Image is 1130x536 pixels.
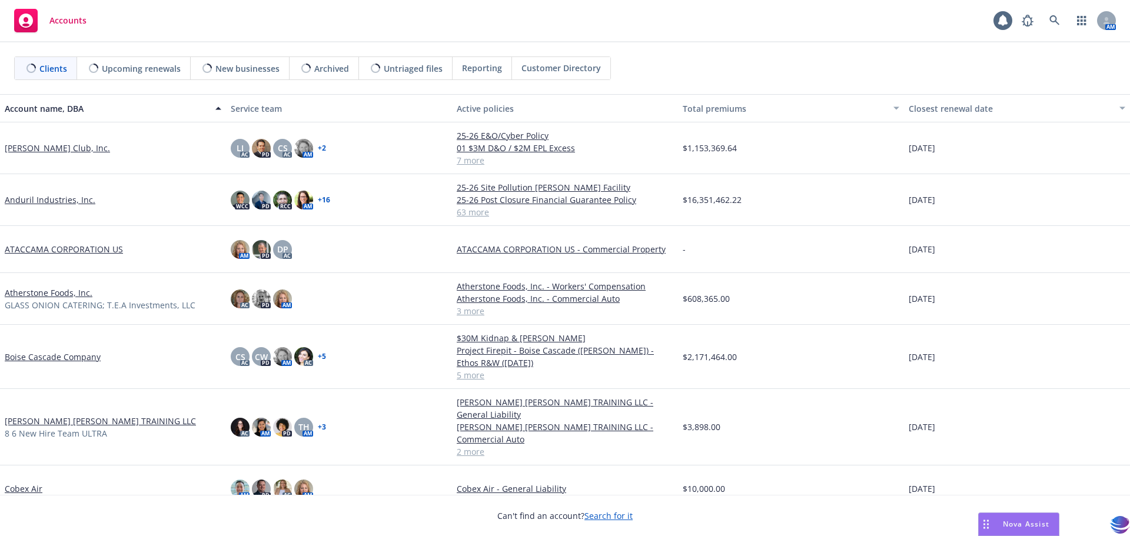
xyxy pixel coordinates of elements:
[318,197,330,204] a: + 16
[215,62,280,75] span: New businesses
[5,102,208,115] div: Account name, DBA
[457,305,673,317] a: 3 more
[273,289,292,308] img: photo
[584,510,633,521] a: Search for it
[5,299,195,311] span: GLASS ONION CATERING; T.E.A Investments, LLC
[909,243,935,255] span: [DATE]
[909,351,935,363] span: [DATE]
[294,347,313,366] img: photo
[457,102,673,115] div: Active policies
[252,480,271,498] img: photo
[273,480,292,498] img: photo
[909,102,1112,115] div: Closest renewal date
[318,424,326,431] a: + 3
[1016,9,1039,32] a: Report a Bug
[909,292,935,305] span: [DATE]
[678,94,904,122] button: Total premiums
[231,102,447,115] div: Service team
[457,482,673,495] a: Cobex Air - General Liability
[298,421,310,433] span: TH
[318,145,326,152] a: + 2
[314,62,349,75] span: Archived
[1110,514,1130,536] img: svg+xml;base64,PHN2ZyB3aWR0aD0iMzQiIGhlaWdodD0iMzQiIHZpZXdCb3g9IjAgMCAzNCAzNCIgZmlsbD0ibm9uZSIgeG...
[457,344,673,369] a: Project Firepit - Boise Cascade ([PERSON_NAME]) - Ethos R&W ([DATE])
[909,482,935,495] span: [DATE]
[39,62,67,75] span: Clients
[252,191,271,209] img: photo
[273,418,292,437] img: photo
[5,194,95,206] a: Anduril Industries, Inc.
[5,415,196,427] a: [PERSON_NAME] [PERSON_NAME] TRAINING LLC
[683,142,737,154] span: $1,153,369.64
[294,191,313,209] img: photo
[231,480,250,498] img: photo
[5,482,42,495] a: Cobex Air
[909,142,935,154] span: [DATE]
[683,243,686,255] span: -
[294,480,313,498] img: photo
[5,142,110,154] a: [PERSON_NAME] Club, Inc.
[231,418,250,437] img: photo
[384,62,443,75] span: Untriaged files
[237,142,244,154] span: LI
[273,347,292,366] img: photo
[909,421,935,433] span: [DATE]
[255,351,268,363] span: CW
[909,194,935,206] span: [DATE]
[252,240,271,259] img: photo
[226,94,452,122] button: Service team
[452,94,678,122] button: Active policies
[683,421,720,433] span: $3,898.00
[457,332,673,344] a: $30M Kidnap & [PERSON_NAME]
[294,139,313,158] img: photo
[231,240,250,259] img: photo
[278,142,288,154] span: CS
[5,287,92,299] a: Atherstone Foods, Inc.
[1043,9,1066,32] a: Search
[457,292,673,305] a: Atherstone Foods, Inc. - Commercial Auto
[497,510,633,522] span: Can't find an account?
[978,512,1059,536] button: Nova Assist
[457,194,673,206] a: 25-26 Post Closure Financial Guarantee Policy
[904,94,1130,122] button: Closest renewal date
[457,243,673,255] a: ATACCAMA CORPORATION US - Commercial Property
[457,280,673,292] a: Atherstone Foods, Inc. - Workers' Compensation
[252,418,271,437] img: photo
[252,139,271,158] img: photo
[979,513,993,535] div: Drag to move
[1070,9,1094,32] a: Switch app
[5,427,107,440] span: 8 6 New Hire Team ULTRA
[9,4,91,37] a: Accounts
[457,396,673,421] a: [PERSON_NAME] [PERSON_NAME] TRAINING LLC - General Liability
[102,62,181,75] span: Upcoming renewals
[457,445,673,458] a: 2 more
[457,421,673,445] a: [PERSON_NAME] [PERSON_NAME] TRAINING LLC - Commercial Auto
[683,482,725,495] span: $10,000.00
[457,142,673,154] a: 01 $3M D&O / $2M EPL Excess
[5,351,101,363] a: Boise Cascade Company
[683,292,730,305] span: $608,365.00
[277,243,288,255] span: DP
[457,181,673,194] a: 25-26 Site Pollution [PERSON_NAME] Facility
[457,154,673,167] a: 7 more
[683,194,742,206] span: $16,351,462.22
[683,351,737,363] span: $2,171,464.00
[235,351,245,363] span: CS
[1003,519,1049,529] span: Nova Assist
[457,129,673,142] a: 25-26 E&O/Cyber Policy
[273,191,292,209] img: photo
[5,243,123,255] a: ATACCAMA CORPORATION US
[49,16,87,25] span: Accounts
[231,191,250,209] img: photo
[252,289,271,308] img: photo
[457,369,673,381] a: 5 more
[231,289,250,308] img: photo
[683,102,886,115] div: Total premiums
